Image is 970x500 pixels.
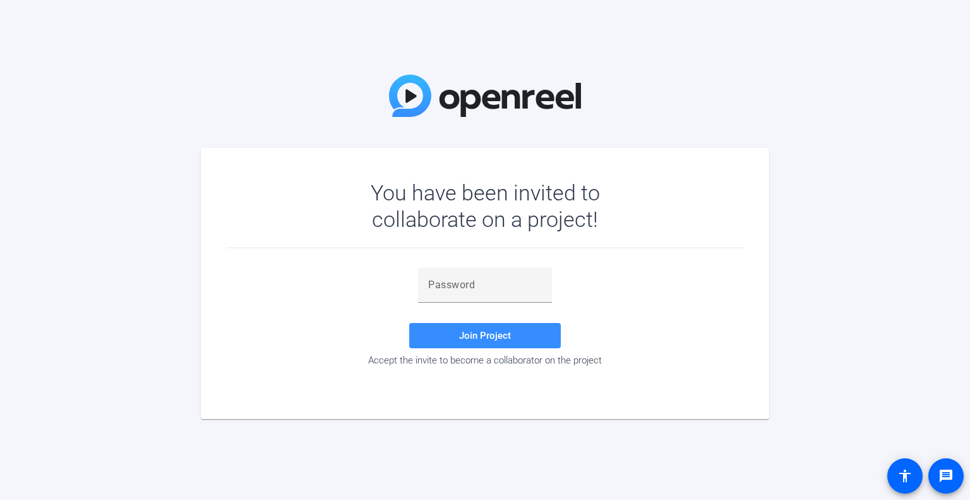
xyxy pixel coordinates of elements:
[226,355,744,366] div: Accept the invite to become a collaborator on the project
[938,468,954,484] mat-icon: message
[459,330,511,341] span: Join Project
[897,468,913,484] mat-icon: accessibility
[409,323,561,348] button: Join Project
[334,180,637,233] div: You have been invited to collaborate on a project!
[428,277,542,293] input: Password
[389,75,581,117] img: OpenReel Logo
